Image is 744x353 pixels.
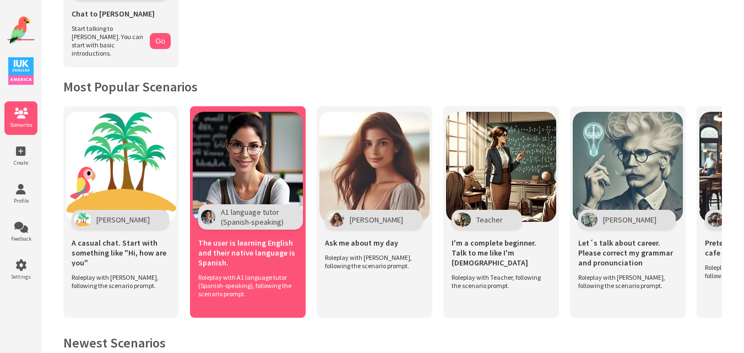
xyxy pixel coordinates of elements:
span: Roleplay with A1 language tutor (Spanish-speaking), following the scenario prompt. [198,273,292,298]
img: Character [581,213,598,227]
span: Create [4,159,37,166]
img: Character [708,213,724,227]
span: [PERSON_NAME] [603,215,656,225]
img: Scenario Image [319,112,430,222]
img: Character [328,213,344,227]
span: A1 language tutor (Spanish-speaking) [221,207,284,227]
img: Character [454,213,471,227]
span: [PERSON_NAME] [96,215,150,225]
img: Scenario Image [573,112,683,222]
span: [PERSON_NAME] [350,215,403,225]
img: Scenario Image [193,112,303,222]
img: Character [201,210,215,224]
span: I'm a complete beginner. Talk to me like I'm [DEMOGRAPHIC_DATA] [452,238,551,268]
span: Roleplay with [PERSON_NAME], following the scenario prompt. [325,253,419,270]
span: Roleplay with Teacher, following the scenario prompt. [452,273,545,290]
span: Let´s talk about career. Please correct my grammar and pronunciation [578,238,677,268]
img: Scenario Image [66,112,176,222]
span: Chat to [PERSON_NAME] [72,9,155,19]
img: Website Logo [7,17,35,44]
img: IUK Logo [8,57,34,85]
span: Feedback [4,235,37,242]
h2: Newest Scenarios [63,334,722,351]
img: Scenario Image [446,112,556,222]
span: Roleplay with [PERSON_NAME], following the scenario prompt. [578,273,672,290]
span: Start talking to [PERSON_NAME]. You can start with basic introductions. [72,24,144,57]
span: Ask me about my day [325,238,398,248]
img: Character [74,213,91,227]
span: Roleplay with [PERSON_NAME], following the scenario prompt. [72,273,165,290]
span: A casual chat. Start with something like "Hi, how are you" [72,238,171,268]
span: Teacher [476,215,503,225]
span: Scenarios [4,121,37,128]
span: Settings [4,273,37,280]
span: The user is learning English and their native language is Spanish. [198,238,297,268]
button: Go [150,33,171,49]
span: Profile [4,197,37,204]
h2: Most Popular Scenarios [63,78,722,95]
